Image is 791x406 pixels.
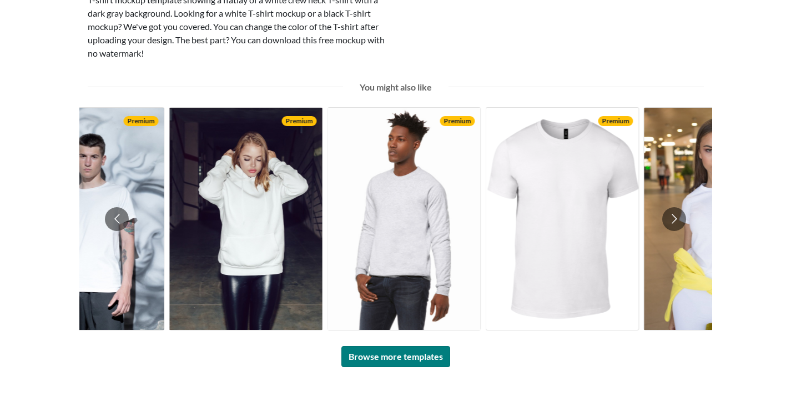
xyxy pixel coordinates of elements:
[123,116,158,126] span: Premium
[11,108,164,330] img: cool man with tattoos and short brown hair wearing a white crew neck T-shirt in front of an artis...
[485,107,639,330] a: Premium
[328,108,480,330] img: black haired male model wearing a gray Bella + Canvas 3901 sponge fleece sweatshirt
[440,116,475,126] span: Premium
[169,108,322,330] img: blonde with latex leggings wearing a white pullover hoodie in an empty warehouse
[105,207,129,231] button: Go to previous slide
[327,107,481,330] a: Premium
[351,81,440,94] div: You might also like
[598,116,633,126] span: Premium
[169,107,323,330] a: Premium
[662,207,686,231] button: Go to next slide
[281,116,316,126] span: Premium
[341,346,450,367] a: Browse more templates
[486,108,638,330] img: ghost mannequin of a white Anvil 980 T-shirt with a transparent background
